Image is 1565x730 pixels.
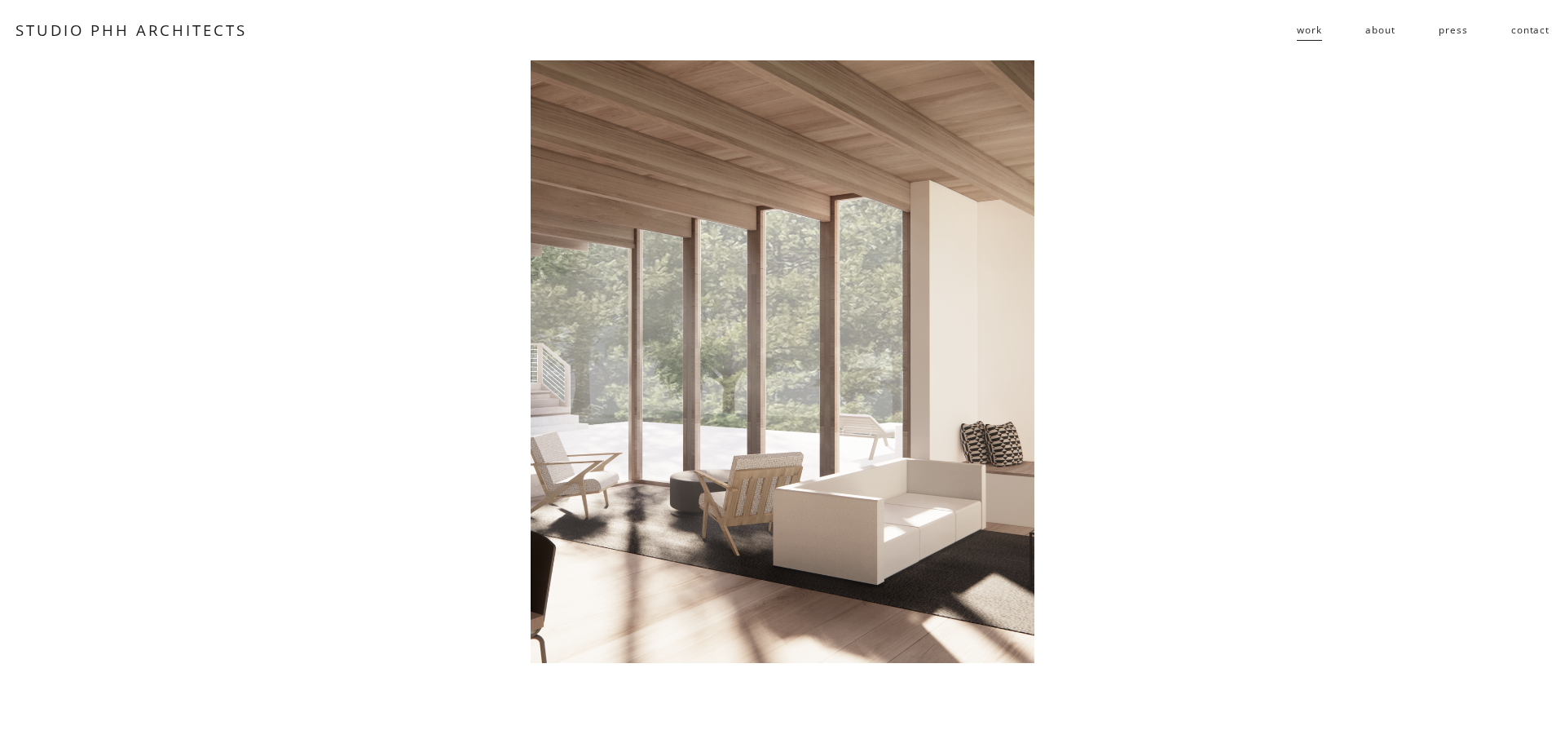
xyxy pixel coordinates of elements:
a: press [1439,17,1467,43]
a: about [1365,17,1395,43]
a: STUDIO PHH ARCHITECTS [15,20,247,40]
span: work [1297,18,1321,42]
a: folder dropdown [1297,17,1321,43]
a: contact [1511,17,1550,43]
